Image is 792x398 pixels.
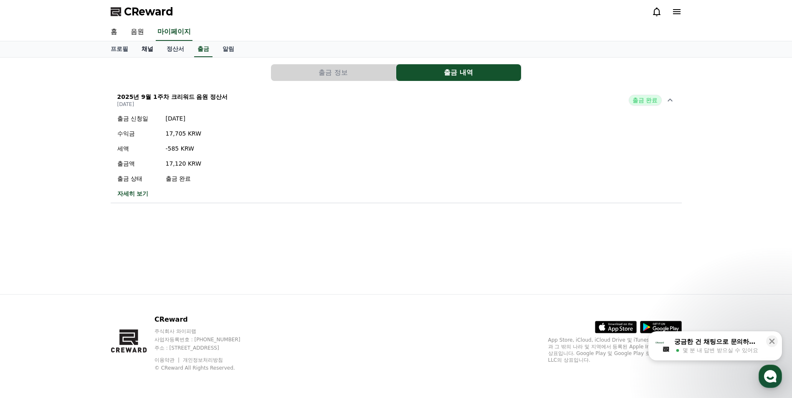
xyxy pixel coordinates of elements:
a: CReward [111,5,173,18]
a: 출금 [194,41,213,57]
p: 세액 [117,144,159,153]
p: [DATE] [166,114,202,123]
p: 주식회사 와이피랩 [154,328,256,335]
p: CReward [154,315,256,325]
button: 2025년 9월 1주차 크리워드 음원 정산서 [DATE] 출금 완료 출금 신청일 [DATE] 수익금 17,705 KRW 세액 -585 KRW 출금액 17,120 KRW 출금 ... [111,88,682,203]
a: 개인정보처리방침 [183,357,223,363]
button: 출금 내역 [396,64,521,81]
p: 출금 상태 [117,174,159,183]
button: 출금 정보 [271,64,396,81]
a: 홈 [3,264,55,285]
p: 출금 신청일 [117,114,159,123]
span: CReward [124,5,173,18]
span: 출금 완료 [629,95,661,106]
a: 알림 [216,41,241,57]
a: 채널 [135,41,160,57]
p: 17,705 KRW [166,129,202,138]
a: 설정 [108,264,160,285]
a: 홈 [104,23,124,41]
p: -585 KRW [166,144,202,153]
p: 사업자등록번호 : [PHONE_NUMBER] [154,336,256,343]
a: 대화 [55,264,108,285]
p: 2025년 9월 1주차 크리워드 음원 정산서 [117,93,228,101]
a: 프로필 [104,41,135,57]
p: 주소 : [STREET_ADDRESS] [154,345,256,351]
p: 수익금 [117,129,159,138]
p: 17,120 KRW [166,159,202,168]
span: 설정 [129,277,139,284]
p: © CReward All Rights Reserved. [154,365,256,371]
p: 출금 완료 [166,174,202,183]
a: 이용약관 [154,357,181,363]
a: 정산서 [160,41,191,57]
p: [DATE] [117,101,228,108]
span: 대화 [76,277,86,284]
a: 마이페이지 [156,23,192,41]
span: 홈 [26,277,31,284]
p: 출금액 [117,159,159,168]
a: 자세히 보기 [117,189,202,198]
p: App Store, iCloud, iCloud Drive 및 iTunes Store는 미국과 그 밖의 나라 및 지역에서 등록된 Apple Inc.의 서비스 상표입니다. Goo... [548,337,682,363]
a: 음원 [124,23,151,41]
